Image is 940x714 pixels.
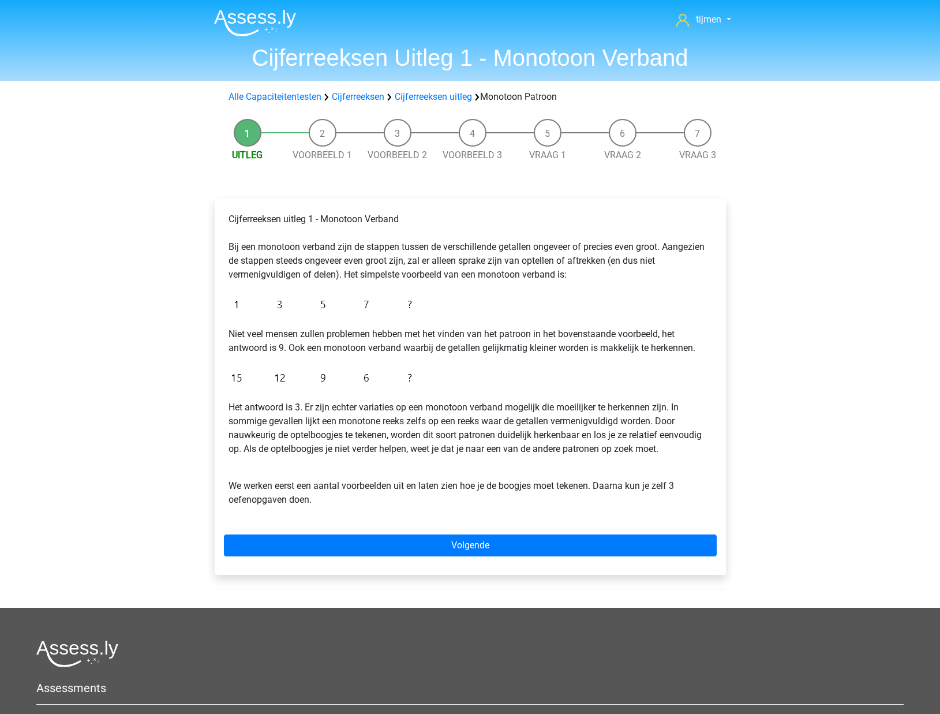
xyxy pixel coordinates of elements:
[229,364,418,391] img: Figure sequences Example 2.png
[229,91,321,102] a: Alle Capaciteitentesten
[229,291,418,318] img: Figure sequences Example 1.png
[332,91,384,102] a: Cijferreeksen
[232,149,263,160] a: Uitleg
[229,212,712,282] p: Cijferreeksen uitleg 1 - Monotoon Verband Bij een monotoon verband zijn de stappen tussen de vers...
[696,14,721,25] span: tijmen
[293,149,352,160] a: Voorbeeld 1
[229,465,712,507] p: We werken eerst een aantal voorbeelden uit en laten zien hoe je de boogjes moet tekenen. Daarna k...
[36,640,118,667] img: Assessly logo
[672,13,735,27] a: tijmen
[224,534,717,556] a: Volgende
[36,681,904,695] h5: Assessments
[229,327,712,355] p: Niet veel mensen zullen problemen hebben met het vinden van het patroon in het bovenstaande voorb...
[205,44,736,72] h1: Cijferreeksen Uitleg 1 - Monotoon Verband
[679,149,716,160] a: Vraag 3
[224,90,717,104] div: Monotoon Patroon
[229,401,712,456] p: Het antwoord is 3. Er zijn echter variaties op een monotoon verband mogelijk die moeilijker te he...
[604,149,641,160] a: Vraag 2
[443,149,502,160] a: Voorbeeld 3
[368,149,427,160] a: Voorbeeld 2
[214,9,296,36] img: Assessly
[395,91,472,102] a: Cijferreeksen uitleg
[529,149,566,160] a: Vraag 1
